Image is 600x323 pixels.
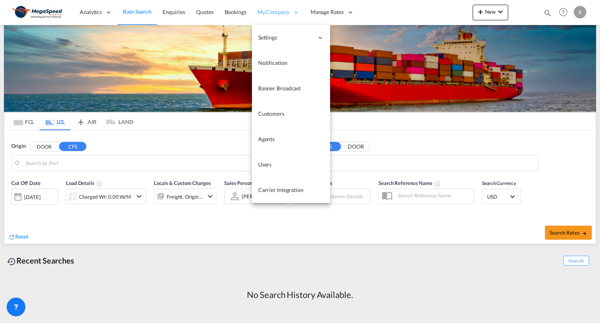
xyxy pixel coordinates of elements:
[241,191,282,202] md-select: Sales Person: Kumar Fresa
[258,161,272,168] span: Users
[8,233,15,240] md-icon: icon-refresh
[11,142,25,150] span: Origin
[486,191,517,202] md-select: Select Currency: $ USDUnited States Dollar
[252,101,330,127] a: Customers
[563,256,589,266] span: Show All
[102,113,133,130] md-tab-item: LAND
[482,180,516,186] span: Search Currency
[30,142,58,151] button: DOOR
[311,8,344,16] span: Manage Rates
[550,230,587,236] span: Search Rates
[473,5,508,20] button: icon-plus 400-fgNewicon-chevron-down
[25,157,267,169] input: Search by Port
[476,9,505,15] span: New
[557,5,570,19] span: Help
[123,8,152,15] span: Rate Search
[4,252,77,269] div: Recent Searches
[205,192,215,201] md-icon: icon-chevron-down
[342,142,370,151] button: DOOR
[154,180,211,186] span: Locals & Custom Charges
[39,113,71,130] md-tab-item: LCL
[79,191,131,202] div: Charged Wt: 0.00 W/M
[242,193,282,199] div: [PERSON_NAME]
[574,6,586,18] div: K
[4,131,596,244] div: Origin DOOR CFS Search by Port Destination CFS DOOR Search by Port Cut Off Date [DATE]SelectLoad ...
[543,9,552,20] div: icon-magnify
[252,76,330,101] a: Banner Broadcast
[80,8,102,16] span: Analytics
[545,226,592,240] button: Search Ratesicon-arrow-right
[66,188,146,204] div: Charged Wt: 0.00 W/Micon-chevron-down
[76,117,86,123] md-icon: icon-airplane
[258,187,304,193] span: Carrier Integration
[252,50,330,76] a: Notification
[154,188,216,204] div: Freight Origin Destinationicon-chevron-down
[8,113,39,130] md-tab-item: FCL
[11,180,41,186] span: Cut Off Date
[258,136,275,142] span: Agents
[557,5,574,20] div: Help
[4,25,596,112] img: LCL+%26+FCL+BACKGROUND.png
[8,113,133,130] md-pagination-wrapper: Use the left and right arrow keys to navigate between tabs
[11,204,17,215] md-datepicker: Select
[252,178,330,203] a: Carrier Integration
[252,25,330,50] div: Settings
[134,192,144,201] md-icon: icon-chevron-down
[476,7,485,16] md-icon: icon-plus 400-fg
[487,193,509,200] span: USD
[309,190,368,202] input: Enter Customer Details
[59,142,86,151] button: CFS
[258,110,284,117] span: Customers
[224,180,253,186] span: Sales Person
[543,9,552,17] md-icon: icon-magnify
[258,85,301,92] span: Banner Broadcast
[434,181,441,187] md-icon: Your search will be saved by the below given name
[7,257,16,266] md-icon: icon-backup-restore
[258,34,314,41] span: Settings
[167,191,204,202] div: Freight Origin Destination
[196,9,213,15] span: Quotes
[12,4,64,21] img: ad002ba0aea611eda5429768204679d3.JPG
[252,127,330,152] a: Agents
[257,8,289,16] span: My Company
[379,180,441,186] span: Search Reference Name
[162,9,185,15] span: Enquiries
[393,190,474,201] input: Search Reference Name
[258,59,287,66] span: Notification
[582,231,587,236] md-icon: icon-arrow-right
[252,152,330,178] a: Users
[8,233,29,241] div: icon-refreshReset
[66,180,103,186] span: Load Details
[24,194,40,201] div: [DATE]
[71,113,102,130] md-tab-item: AIR
[247,289,353,301] div: No Search History Available.
[496,7,505,16] md-icon: icon-chevron-down
[96,181,103,187] md-icon: Chargeable Weight
[15,233,29,240] span: Reset
[225,9,246,15] span: Bookings
[11,188,58,205] div: [DATE]
[293,157,534,169] input: Search by Port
